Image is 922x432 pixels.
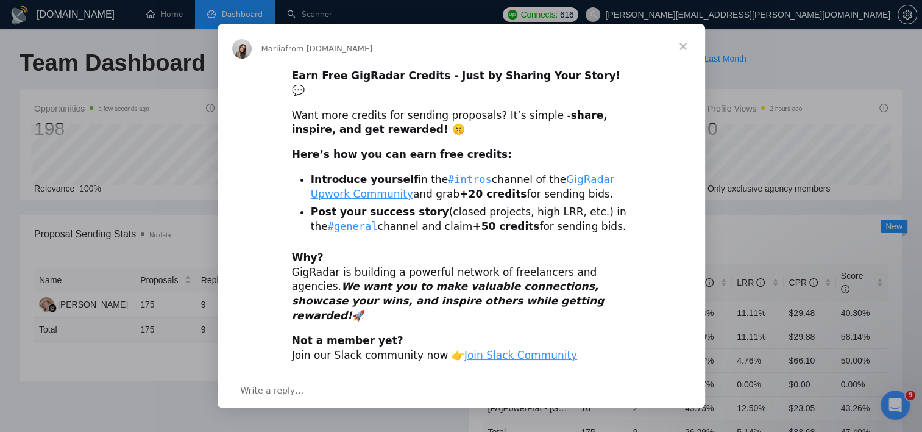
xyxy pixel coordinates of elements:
span: Close [661,24,705,68]
div: Open conversation and reply [218,373,705,408]
span: from [DOMAIN_NAME] [285,44,372,53]
div: GigRadar is building a powerful network of freelancers and agencies. 🚀 [292,251,631,323]
li: (closed projects, high LRR, etc.) in the channel and claim for sending bids. [311,205,631,234]
b: Not a member yet? [292,334,403,347]
b: +50 credits [472,220,539,232]
b: Earn Free GigRadar Credits - Just by Sharing Your Story! [292,70,620,82]
b: Introduce yourself [311,173,419,185]
b: Here’s how you can earn free credits: [292,148,512,160]
a: #general [328,220,378,232]
span: Write a reply… [241,383,304,398]
div: 💬 [292,69,631,98]
i: We want you to make valuable connections, showcase your wins, and inspire others while getting re... [292,280,604,322]
div: Join our Slack community now 👉 [292,334,631,363]
li: in the channel of the and grab for sending bids. [311,173,631,202]
img: Profile image for Mariia [232,39,252,59]
span: Mariia [261,44,286,53]
b: Post your success story [311,206,449,218]
a: Join Slack Community [464,349,577,361]
a: #intros [448,173,492,185]
a: GigRadar Upwork Community [311,173,614,200]
b: Why? [292,251,324,264]
div: Want more credits for sending proposals? It’s simple - [292,109,631,138]
b: +20 credits [459,188,527,200]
